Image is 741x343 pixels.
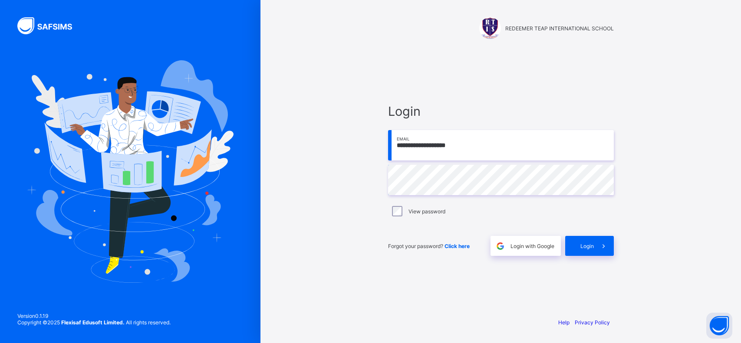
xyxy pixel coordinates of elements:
[495,241,505,251] img: google.396cfc9801f0270233282035f929180a.svg
[575,319,610,326] a: Privacy Policy
[505,25,614,32] span: REDEEMER TEAP INTERNATIONAL SCHOOL
[27,60,234,282] img: Hero Image
[445,243,470,249] a: Click here
[558,319,570,326] a: Help
[580,243,594,249] span: Login
[61,319,125,326] strong: Flexisaf Edusoft Limited.
[17,313,171,319] span: Version 0.1.19
[408,208,445,215] label: View password
[17,319,171,326] span: Copyright © 2025 All rights reserved.
[510,243,554,249] span: Login with Google
[706,313,732,339] button: Open asap
[388,104,614,119] span: Login
[388,243,470,249] span: Forgot your password?
[17,17,82,34] img: SAFSIMS Logo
